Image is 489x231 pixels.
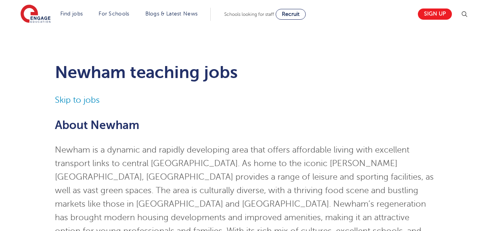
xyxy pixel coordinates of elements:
span: About Newham [55,119,139,132]
span: Recruit [282,11,300,17]
a: Sign up [418,8,452,20]
h1: Newham teaching jobs [55,63,434,82]
a: Recruit [276,9,306,20]
a: Skip to jobs [55,95,100,105]
span: Schools looking for staff [224,12,274,17]
a: Blogs & Latest News [145,11,198,17]
a: Find jobs [60,11,83,17]
img: Engage Education [20,5,51,24]
a: For Schools [99,11,129,17]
